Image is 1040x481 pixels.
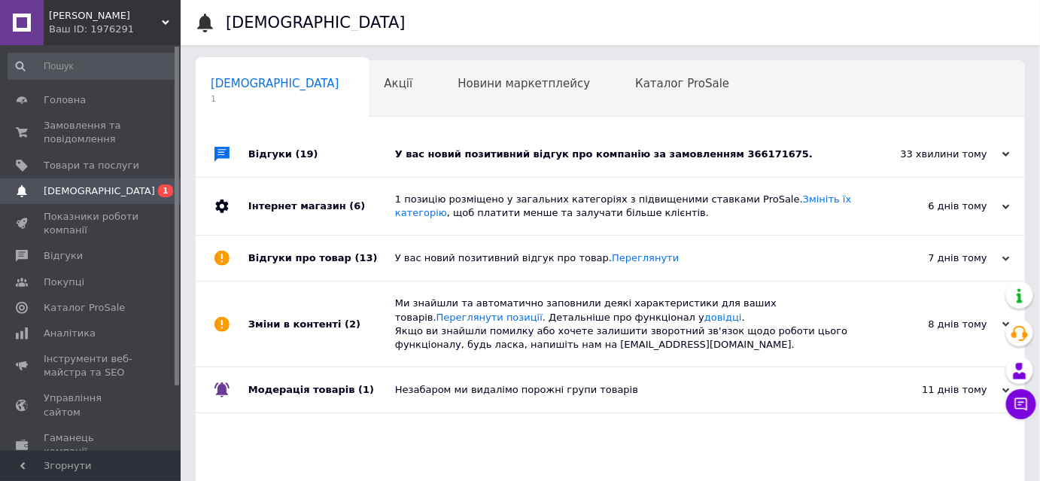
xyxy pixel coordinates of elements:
div: 6 днів тому [859,199,1010,213]
span: (2) [345,318,360,330]
div: У вас новий позитивний відгук про компанію за замовленням 366171675. [395,148,859,161]
a: Переглянути [612,252,679,263]
span: 1 [211,93,339,105]
a: довідці [704,312,742,323]
span: (6) [349,200,365,212]
div: 1 позицію розміщено у загальних категоріях з підвищеними ставками ProSale. , щоб платити менше та... [395,193,859,220]
div: 8 днів тому [859,318,1010,331]
h1: [DEMOGRAPHIC_DATA] [226,14,406,32]
div: Відгуки [248,132,395,177]
span: Товари та послуги [44,159,139,172]
span: Показники роботи компанії [44,210,139,237]
a: Змініть їх категорію [395,193,852,218]
div: Зміни в контенті [248,282,395,367]
a: Переглянути позиції [436,312,543,323]
span: Головна [44,93,86,107]
span: 1 [158,184,173,197]
span: Гаманець компанії [44,431,139,458]
span: Новини маркетплейсу [458,77,590,90]
span: Акції [385,77,413,90]
div: Ваш ID: 1976291 [49,23,181,36]
span: Аналітика [44,327,96,340]
div: Ми знайшли та автоматично заповнили деякі характеристики для ваших товарів. . Детальніше про функ... [395,297,859,352]
input: Пошук [8,53,178,80]
span: Інструменти веб-майстра та SEO [44,352,139,379]
div: У вас новий позитивний відгук про товар. [395,251,859,265]
span: Управління сайтом [44,391,139,419]
div: 7 днів тому [859,251,1010,265]
span: Моя Доня [49,9,162,23]
div: Інтернет магазин [248,178,395,235]
button: Чат з покупцем [1006,389,1036,419]
div: 11 днів тому [859,383,1010,397]
div: Модерація товарів [248,367,395,413]
span: Покупці [44,276,84,289]
span: (19) [296,148,318,160]
span: (1) [358,384,374,395]
div: Незабаром ми видалімо порожні групи товарів [395,383,859,397]
span: [DEMOGRAPHIC_DATA] [211,77,339,90]
span: (13) [355,252,378,263]
span: Каталог ProSale [635,77,729,90]
span: Замовлення та повідомлення [44,119,139,146]
span: [DEMOGRAPHIC_DATA] [44,184,155,198]
div: Відгуки про товар [248,236,395,281]
div: 33 хвилини тому [859,148,1010,161]
span: Каталог ProSale [44,301,125,315]
span: Відгуки [44,249,83,263]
